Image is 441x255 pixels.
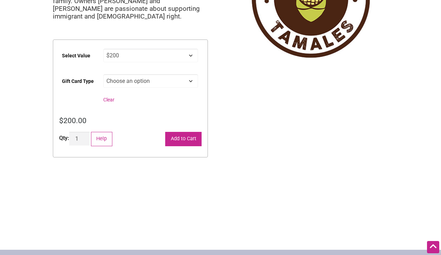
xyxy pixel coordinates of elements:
button: Help [91,132,112,146]
iframe: Secure express checkout frame [51,188,209,208]
button: Add to Cart [165,132,202,146]
div: Qty: [59,134,69,142]
iframe: Secure express checkout frame [51,208,209,228]
bdi: 200.00 [59,116,86,125]
label: Gift Card Type [62,73,94,89]
div: Scroll Back to Top [427,241,439,253]
iframe: Secure express checkout frame [51,168,209,187]
span: $ [59,116,63,125]
label: Select Value [62,48,90,64]
input: Product quantity [69,132,90,146]
a: Clear options [103,97,114,102]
